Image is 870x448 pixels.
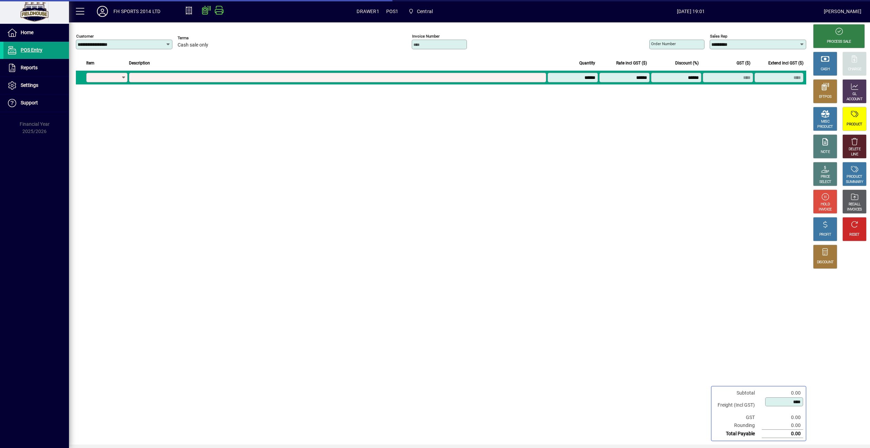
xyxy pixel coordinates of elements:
[417,6,433,17] span: Central
[821,202,830,207] div: HOLD
[821,67,830,72] div: CASH
[113,6,160,17] div: FH SPORTS 2014 LTD
[819,232,831,237] div: PROFIT
[579,59,595,67] span: Quantity
[737,59,750,67] span: GST ($)
[846,180,863,185] div: SUMMARY
[849,147,860,152] div: DELETE
[357,6,379,17] span: DRAWER1
[852,92,857,97] div: GL
[714,389,762,397] td: Subtotal
[819,94,832,100] div: EFTPOS
[651,41,676,46] mat-label: Order number
[849,202,861,207] div: RECALL
[616,59,647,67] span: Rate incl GST ($)
[714,430,762,438] td: Total Payable
[21,82,38,88] span: Settings
[21,65,38,70] span: Reports
[3,24,69,41] a: Home
[412,34,440,39] mat-label: Invoice number
[851,152,858,157] div: LINE
[827,39,851,44] div: PROCESS SALE
[819,207,831,212] div: INVOICE
[762,430,803,438] td: 0.00
[819,180,831,185] div: SELECT
[847,122,862,127] div: PRODUCT
[3,77,69,94] a: Settings
[821,174,830,180] div: PRICE
[86,59,94,67] span: Item
[821,119,829,124] div: MISC
[714,397,762,414] td: Freight (Incl GST)
[3,94,69,112] a: Support
[91,5,113,18] button: Profile
[847,97,862,102] div: ACCOUNT
[710,34,727,39] mat-label: Sales rep
[848,67,861,72] div: CHARGE
[76,34,94,39] mat-label: Customer
[21,30,33,35] span: Home
[847,174,862,180] div: PRODUCT
[821,150,830,155] div: NOTE
[714,414,762,421] td: GST
[3,59,69,77] a: Reports
[21,100,38,105] span: Support
[762,414,803,421] td: 0.00
[762,389,803,397] td: 0.00
[714,421,762,430] td: Rounding
[817,260,833,265] div: DISCOUNT
[405,5,436,18] span: Central
[849,232,860,237] div: RESET
[386,6,399,17] span: POS1
[129,59,150,67] span: Description
[847,207,862,212] div: INVOICES
[675,59,699,67] span: Discount (%)
[558,6,824,17] span: [DATE] 19:01
[762,421,803,430] td: 0.00
[21,47,42,53] span: POS Entry
[178,42,208,48] span: Cash sale only
[178,36,219,40] span: Terms
[768,59,803,67] span: Extend incl GST ($)
[817,124,833,130] div: PRODUCT
[824,6,861,17] div: [PERSON_NAME]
